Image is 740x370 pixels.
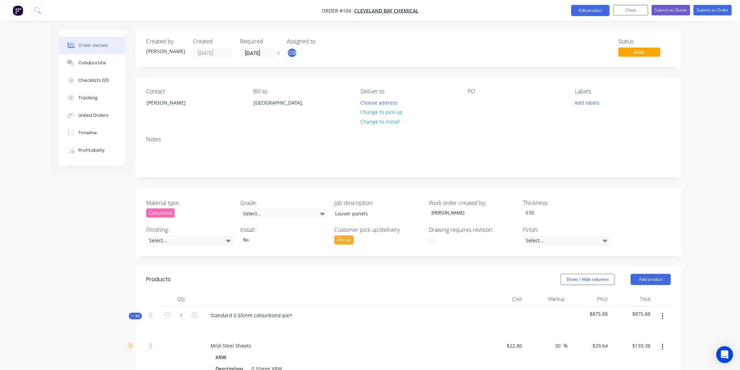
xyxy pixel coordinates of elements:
div: Assigned to [287,38,357,45]
div: Select... [146,235,234,246]
span: Draft [618,48,660,56]
span: Kit [131,313,140,319]
button: Linked Orders [59,107,125,124]
span: % [563,342,568,350]
label: Job description: [334,199,422,207]
div: Order details [78,42,108,49]
button: Show / Hide columns [561,274,615,285]
div: Collaborate [78,60,106,66]
span: $875.88 [613,310,651,318]
div: Standard 0.55mm colourbond part [205,310,298,320]
button: Add product [631,274,671,285]
label: Customer pick up/delivery [334,226,422,234]
div: [PERSON_NAME] [429,208,467,218]
div: Created by [146,38,185,45]
div: Cost [482,292,525,306]
button: Tracking [59,89,125,107]
div: Select... [240,208,328,219]
label: Material type: [146,199,234,207]
div: [PERSON_NAME] [141,98,211,120]
div: 0.55 [523,208,537,218]
div: Tracking [78,95,98,101]
button: CD [287,48,297,58]
span: $875.88 [570,310,608,318]
div: Status [618,38,671,45]
div: Timeline [78,130,97,136]
button: Collaborate [59,54,125,72]
button: Change to pick up [357,107,406,117]
button: Timeline [59,124,125,142]
label: Finishing: [146,226,234,234]
span: Order #104 - [322,7,354,14]
div: Colourbond [146,208,175,218]
div: Louver panels [329,208,417,219]
button: Add product [571,5,610,16]
div: Pick up [334,235,354,244]
div: Linked Orders [78,112,108,119]
div: Qty [160,292,202,306]
button: Close [613,5,648,15]
button: Add labels [571,98,603,107]
div: Kit [129,313,142,319]
button: Submit as Quote [652,5,690,15]
div: XRW [215,352,229,362]
div: Notes [146,136,671,143]
div: [GEOGRAPHIC_DATA], [248,98,318,120]
button: Submit as Order [693,5,732,15]
button: Profitability [59,142,125,159]
div: Contact [146,88,242,95]
div: Created [193,38,232,45]
div: Required [240,38,278,45]
div: Bill to [253,88,349,95]
div: Open Intercom Messenger [716,346,733,363]
div: [PERSON_NAME] [146,48,185,55]
div: Total [611,292,654,306]
div: Price [568,292,611,306]
div: PO [468,88,563,95]
div: [PERSON_NAME] [147,98,205,108]
button: Choose address [357,98,401,107]
div: Products [146,275,171,284]
div: [GEOGRAPHIC_DATA], [254,98,312,108]
label: Install: [240,226,328,234]
div: Checklists 0/0 [78,77,109,84]
div: Mild Steel Sheets [205,341,257,351]
div: Labels [575,88,671,95]
label: Work order created by: [429,199,516,207]
div: Profitability [78,147,105,154]
div: No [240,235,251,244]
button: Change to install [357,117,404,126]
div: Deliver to [361,88,456,95]
label: Grade: [240,199,328,207]
button: Checklists 0/0 [59,72,125,89]
label: Finish: [523,226,610,234]
label: Drawing requires revision: [429,226,516,234]
button: Order details [59,37,125,54]
div: Select... [523,235,610,246]
label: Thickness: [523,199,610,207]
div: Markup [525,292,568,306]
img: Factory [13,5,23,16]
a: cleveland bay chemical [354,7,419,14]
